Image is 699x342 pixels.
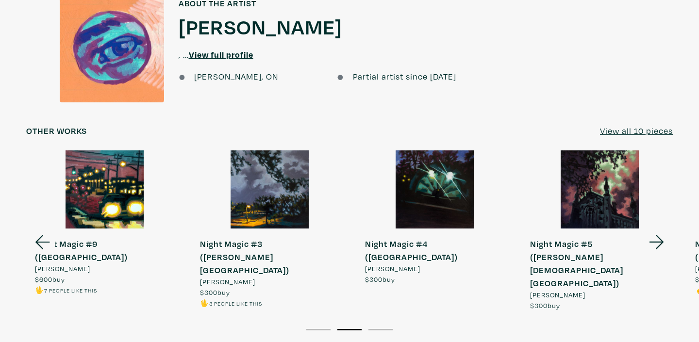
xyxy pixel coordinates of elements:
[365,238,458,262] strong: Night Magic #4 ([GEOGRAPHIC_DATA])
[353,71,456,82] span: Partial artist since [DATE]
[179,13,342,39] a: [PERSON_NAME]
[26,126,87,136] h6: Other works
[200,238,289,276] strong: Night Magic #3 ([PERSON_NAME][GEOGRAPHIC_DATA])
[337,329,362,330] button: 2 of 3
[209,300,262,307] small: 3 people like this
[365,263,420,274] span: [PERSON_NAME]
[44,287,97,294] small: 7 people like this
[26,150,183,295] a: Night Magic #9 ([GEOGRAPHIC_DATA]) [PERSON_NAME] $600buy 🖐️7 people like this
[368,329,393,330] button: 3 of 3
[600,125,673,136] u: View all 10 pieces
[35,285,161,295] li: 🖐️
[306,329,331,330] button: 1 of 3
[194,71,278,82] span: [PERSON_NAME], ON
[530,301,560,310] span: buy
[356,150,513,284] a: Night Magic #4 ([GEOGRAPHIC_DATA]) [PERSON_NAME] $300buy
[35,263,90,274] span: [PERSON_NAME]
[191,150,348,308] a: Night Magic #3 ([PERSON_NAME][GEOGRAPHIC_DATA]) [PERSON_NAME] $300buy 🖐️3 people like this
[200,288,217,297] span: $300
[365,275,383,284] span: $300
[530,290,585,300] span: [PERSON_NAME]
[200,288,230,297] span: buy
[600,124,673,137] a: View all 10 pieces
[35,238,128,262] strong: Night Magic #9 ([GEOGRAPHIC_DATA])
[530,301,548,310] span: $300
[365,275,395,284] span: buy
[200,277,255,287] span: [PERSON_NAME]
[530,238,623,289] strong: Night Magic #5 ([PERSON_NAME][DEMOGRAPHIC_DATA][GEOGRAPHIC_DATA])
[521,150,678,310] a: Night Magic #5 ([PERSON_NAME][DEMOGRAPHIC_DATA][GEOGRAPHIC_DATA]) [PERSON_NAME] $300buy
[179,39,640,70] p: , ...
[189,49,253,60] a: View full profile
[200,298,326,309] li: 🖐️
